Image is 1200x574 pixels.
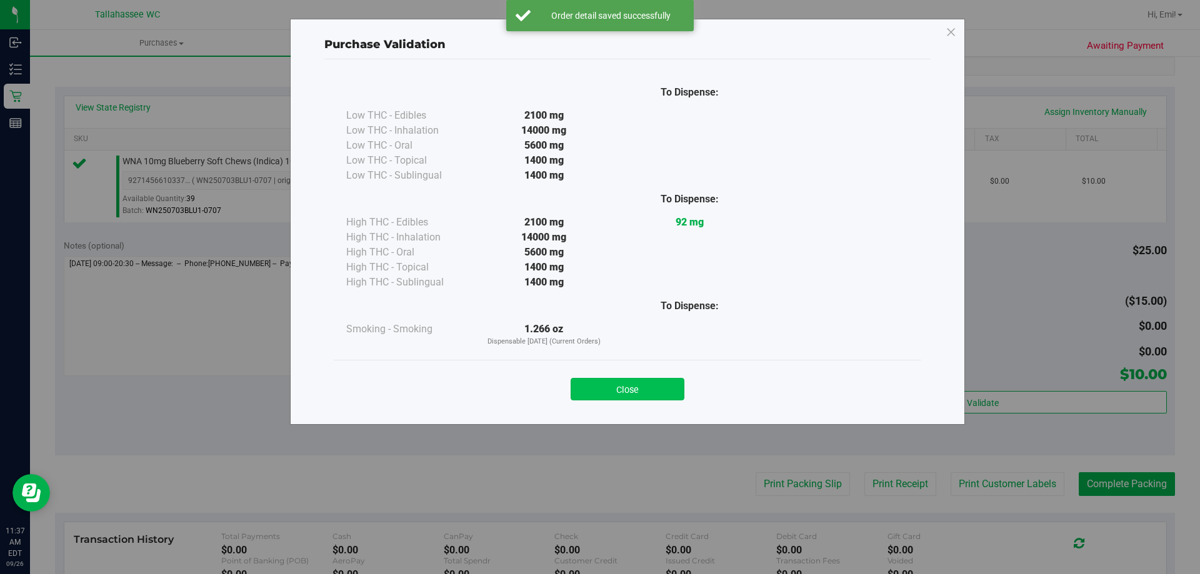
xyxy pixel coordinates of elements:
div: 1400 mg [471,275,617,290]
div: High THC - Oral [346,245,471,260]
span: Purchase Validation [324,37,446,51]
div: Smoking - Smoking [346,322,471,337]
div: 5600 mg [471,245,617,260]
button: Close [571,378,684,400]
div: Low THC - Sublingual [346,168,471,183]
div: To Dispense: [617,85,762,100]
div: 14000 mg [471,123,617,138]
div: Low THC - Oral [346,138,471,153]
div: High THC - Sublingual [346,275,471,290]
strong: 92 mg [676,216,704,228]
div: To Dispense: [617,299,762,314]
div: 2100 mg [471,215,617,230]
div: Order detail saved successfully [537,9,684,22]
div: 2100 mg [471,108,617,123]
iframe: Resource center [12,474,50,512]
div: Low THC - Topical [346,153,471,168]
div: High THC - Topical [346,260,471,275]
div: Low THC - Inhalation [346,123,471,138]
div: Low THC - Edibles [346,108,471,123]
div: High THC - Inhalation [346,230,471,245]
div: 1400 mg [471,260,617,275]
div: 5600 mg [471,138,617,153]
div: High THC - Edibles [346,215,471,230]
div: 1400 mg [471,153,617,168]
div: 14000 mg [471,230,617,245]
div: To Dispense: [617,192,762,207]
div: 1.266 oz [471,322,617,347]
p: Dispensable [DATE] (Current Orders) [471,337,617,347]
div: 1400 mg [471,168,617,183]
